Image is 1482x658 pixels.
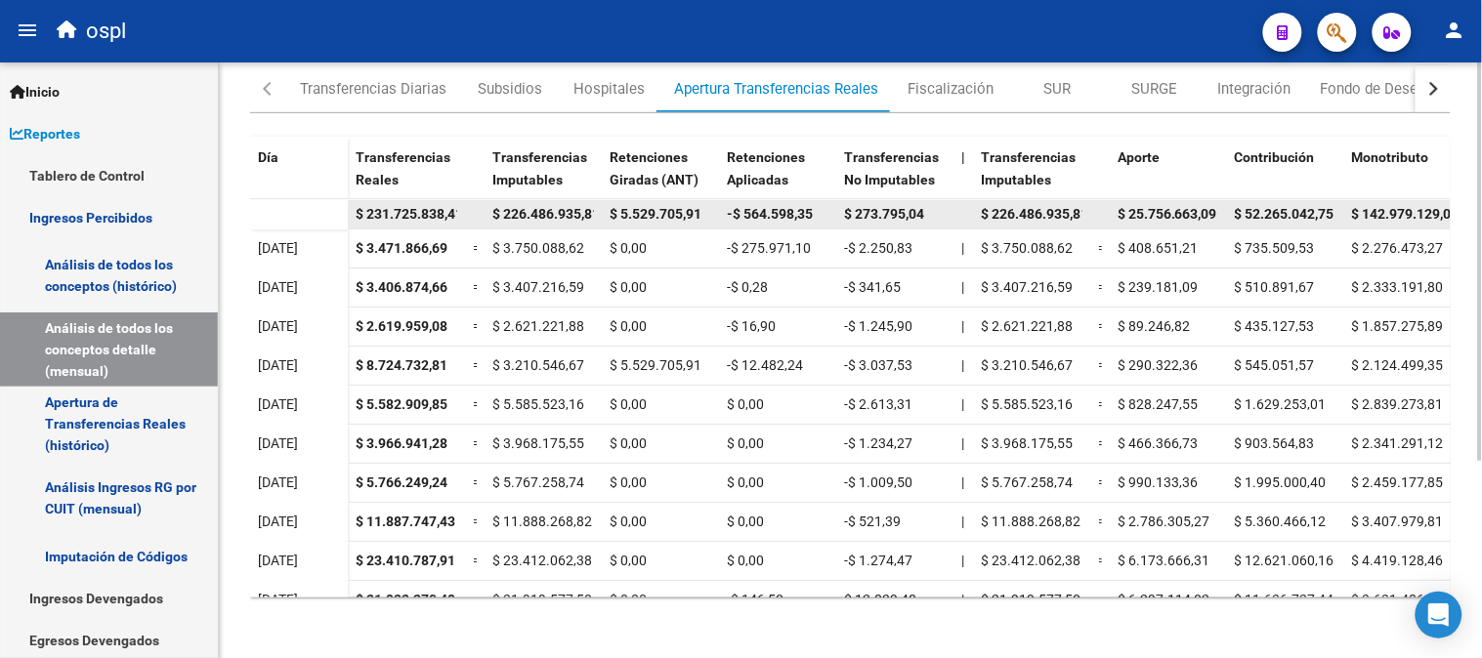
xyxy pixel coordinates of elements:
[1098,474,1106,490] span: =
[250,137,348,219] datatable-header-cell: Día
[727,240,811,256] span: -$ 275.971,10
[981,553,1080,568] span: $ 23.412.062,38
[300,78,446,100] div: Transferencias Diarias
[610,435,647,451] span: $ 0,00
[258,318,298,334] span: [DATE]
[1235,240,1315,256] span: $ 735.509,53
[961,474,964,490] span: |
[961,435,964,451] span: |
[961,357,964,373] span: |
[1235,318,1315,334] span: $ 435.127,53
[473,592,481,607] span: =
[1235,514,1327,529] span: $ 5.360.466,12
[844,514,901,529] span: -$ 521,39
[356,396,447,412] span: $ 5.582.909,85
[356,279,447,295] span: $ 3.406.874,66
[1443,19,1466,42] mat-icon: person
[727,206,813,222] span: -$ 564.598,35
[961,240,964,256] span: |
[973,137,1090,219] datatable-header-cell: Transferencias Imputables
[981,279,1073,295] span: $ 3.407.216,59
[356,435,447,451] span: $ 3.966.941,28
[981,206,1088,222] span: $ 226.486.935,81
[1235,357,1315,373] span: $ 545.051,57
[981,592,1080,607] span: $ 21.919.577,50
[610,318,647,334] span: $ 0,00
[610,396,647,412] span: $ 0,00
[727,318,776,334] span: -$ 16,90
[727,553,764,568] span: $ 0,00
[961,318,964,334] span: |
[473,553,481,568] span: =
[727,514,764,529] span: $ 0,00
[492,318,584,334] span: $ 2.621.221,88
[981,514,1080,529] span: $ 11.888.268,82
[610,149,699,187] span: Retenciones Giradas (ANT)
[1110,137,1227,219] datatable-header-cell: Aporte
[1118,240,1198,256] span: $ 408.651,21
[610,206,701,222] span: $ 5.529.705,91
[727,357,803,373] span: -$ 12.482,24
[844,240,912,256] span: -$ 2.250,83
[1235,592,1334,607] span: $ 11.636.727,44
[1118,149,1160,165] span: Aporte
[473,514,481,529] span: =
[258,592,298,607] span: [DATE]
[844,553,912,568] span: -$ 1.274,47
[485,137,602,219] datatable-header-cell: Transferencias Imputables
[258,435,298,451] span: [DATE]
[492,149,587,187] span: Transferencias Imputables
[1098,592,1106,607] span: =
[981,240,1073,256] span: $ 3.750.088,62
[356,474,447,490] span: $ 5.766.249,24
[844,396,912,412] span: -$ 2.613,31
[1227,137,1344,219] datatable-header-cell: Contribución
[844,474,912,490] span: -$ 1.009,50
[1352,553,1444,568] span: $ 4.419.128,46
[492,240,584,256] span: $ 3.750.088,62
[610,474,647,490] span: $ 0,00
[473,318,481,334] span: =
[492,514,592,529] span: $ 11.888.268,82
[1344,137,1461,219] datatable-header-cell: Monotributo
[258,357,298,373] span: [DATE]
[1235,435,1315,451] span: $ 903.564,83
[492,435,584,451] span: $ 3.968.175,55
[981,396,1073,412] span: $ 5.585.523,16
[1235,279,1315,295] span: $ 510.891,67
[356,553,455,568] span: $ 23.410.787,91
[348,137,465,219] datatable-header-cell: Transferencias Reales
[1235,149,1315,165] span: Contribución
[1235,206,1334,222] span: $ 52.265.042,75
[1235,396,1327,412] span: $ 1.629.253,01
[1352,206,1460,222] span: $ 142.979.129,01
[258,279,298,295] span: [DATE]
[844,592,916,607] span: $ 12.839,48
[492,474,584,490] span: $ 5.767.258,74
[1098,240,1106,256] span: =
[258,240,298,256] span: [DATE]
[1235,474,1327,490] span: $ 1.995.000,40
[492,357,584,373] span: $ 3.210.546,67
[1352,474,1444,490] span: $ 2.459.177,85
[1352,149,1429,165] span: Monotributo
[356,318,447,334] span: $ 2.619.959,08
[844,357,912,373] span: -$ 3.037,53
[727,474,764,490] span: $ 0,00
[844,318,912,334] span: -$ 1.245,90
[356,592,455,607] span: $ 21.932.270,48
[492,592,592,607] span: $ 21.919.577,50
[1132,78,1178,100] div: SURGE
[258,553,298,568] span: [DATE]
[473,240,481,256] span: =
[356,514,455,529] span: $ 11.887.747,43
[492,553,592,568] span: $ 23.412.062,38
[1352,318,1444,334] span: $ 1.857.275,89
[1098,357,1106,373] span: =
[961,592,964,607] span: |
[844,435,912,451] span: -$ 1.234,27
[610,279,647,295] span: $ 0,00
[1118,318,1190,334] span: $ 89.246,82
[1118,514,1209,529] span: $ 2.786.305,27
[727,149,805,187] span: Retenciones Aplicadas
